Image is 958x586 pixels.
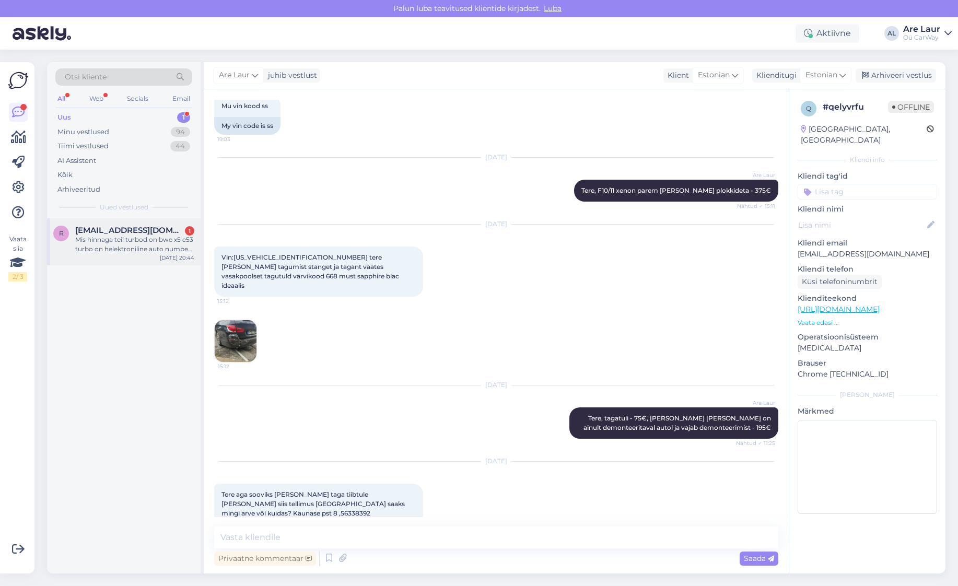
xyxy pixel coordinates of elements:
p: Kliendi telefon [798,264,937,275]
div: Minu vestlused [57,127,109,137]
div: My vin code is ss [214,117,281,135]
input: Lisa tag [798,184,937,200]
div: Küsi telefoninumbrit [798,275,882,289]
p: Chrome [TECHNICAL_ID] [798,369,937,380]
div: [DATE] 20:44 [160,254,194,262]
div: 1 [185,226,194,236]
img: Attachment [215,320,256,362]
div: [DATE] [214,380,778,390]
p: Kliendi nimi [798,204,937,215]
span: Estonian [698,69,730,81]
div: Oü CarWay [903,33,940,42]
p: Vaata edasi ... [798,318,937,327]
span: risto.roosipuu@gmail.com [75,226,184,235]
p: [EMAIL_ADDRESS][DOMAIN_NAME] [798,249,937,260]
div: 94 [171,127,190,137]
div: Mis hinnaga teil turbod on bwe x5 e53 turbo on helektroniline auto number on163TLM [75,235,194,254]
p: [MEDICAL_DATA] [798,343,937,354]
span: Tere, F10/11 xenon parem [PERSON_NAME] plokkideta - 375€ [581,186,771,194]
div: Are Laur [903,25,940,33]
div: Uus [57,112,71,123]
div: # qelyvrfu [823,101,888,113]
a: [URL][DOMAIN_NAME] [798,304,880,314]
span: 19:03 [217,135,256,143]
p: Kliendi email [798,238,937,249]
span: Are Laur [736,171,775,179]
div: Email [170,92,192,106]
span: Otsi kliente [65,72,107,83]
div: Socials [125,92,150,106]
span: Are Laur [219,69,250,81]
span: Tere, tagatuli - 75€, [PERSON_NAME] [PERSON_NAME] on ainult demonteeritaval autol ja vajab demont... [583,414,773,431]
p: Operatsioonisüsteem [798,332,937,343]
div: Privaatne kommentaar [214,552,316,566]
div: Vaata siia [8,235,27,282]
div: [DATE] [214,456,778,466]
div: 1 [177,112,190,123]
img: Askly Logo [8,71,28,90]
span: Vin:[US_VEHICLE_IDENTIFICATION_NUMBER] tere [PERSON_NAME] tagumist stanget ja tagant vaates vasak... [221,253,401,289]
span: 15:12 [218,362,257,370]
div: Arhiveeri vestlus [856,68,936,83]
div: Web [87,92,106,106]
div: Aktiivne [796,24,859,43]
span: Luba [541,4,565,13]
span: Nähtud ✓ 11:25 [736,439,775,447]
p: Märkmed [798,406,937,417]
span: r [59,229,64,237]
span: Tere aga sooviks [PERSON_NAME] taga tiibtule [PERSON_NAME] siis tellimus [GEOGRAPHIC_DATA] saaks ... [221,490,406,517]
div: Klienditugi [752,70,797,81]
a: Are LaurOü CarWay [903,25,952,42]
span: Uued vestlused [100,203,148,212]
div: [DATE] [214,153,778,162]
input: Lisa nimi [798,219,925,231]
span: Are Laur [736,399,775,407]
p: Kliendi tag'id [798,171,937,182]
div: Arhiveeritud [57,184,100,195]
div: Kõik [57,170,73,180]
div: AL [884,26,899,41]
div: Klient [663,70,689,81]
p: Brauser [798,358,937,369]
span: Saada [744,554,774,563]
span: Nähtud ✓ 15:11 [736,202,775,210]
div: All [55,92,67,106]
span: Mu vin kood ss [221,102,268,110]
div: juhib vestlust [264,70,317,81]
span: Estonian [805,69,837,81]
div: Kliendi info [798,155,937,165]
div: [GEOGRAPHIC_DATA], [GEOGRAPHIC_DATA] [801,124,927,146]
div: Tiimi vestlused [57,141,109,151]
span: q [806,104,811,112]
div: 2 / 3 [8,272,27,282]
span: Offline [888,101,934,113]
div: 44 [170,141,190,151]
div: [PERSON_NAME] [798,390,937,400]
span: 15:12 [217,297,256,305]
div: AI Assistent [57,156,96,166]
p: Klienditeekond [798,293,937,304]
div: [DATE] [214,219,778,229]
